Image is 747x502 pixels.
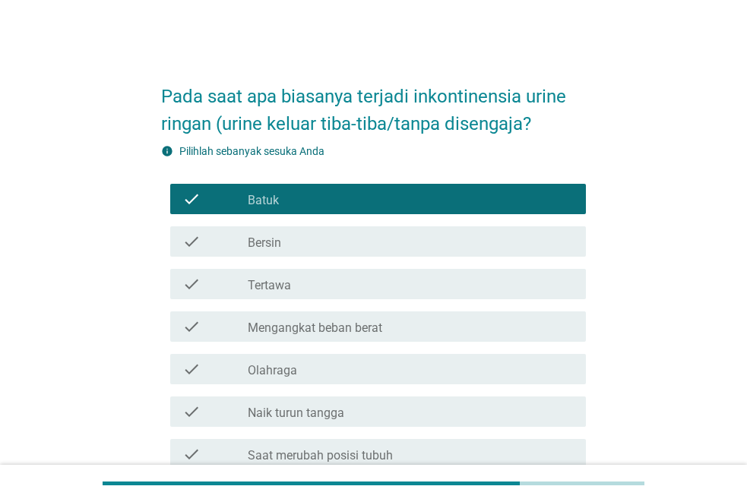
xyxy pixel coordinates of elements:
[182,403,201,421] i: check
[248,406,344,421] label: Naik turun tangga
[161,68,586,137] h2: Pada saat apa biasanya terjadi inkontinensia urine ringan (urine keluar tiba-tiba/tanpa disengaja?
[248,193,279,208] label: Batuk
[182,275,201,293] i: check
[182,445,201,463] i: check
[182,360,201,378] i: check
[248,235,281,251] label: Bersin
[182,190,201,208] i: check
[161,145,173,157] i: info
[248,278,291,293] label: Tertawa
[248,320,382,336] label: Mengangkat beban berat
[248,363,297,378] label: Olahraga
[248,448,393,463] label: Saat merubah posisi tubuh
[179,145,324,157] label: Pilihlah sebanyak sesuka Anda
[182,232,201,251] i: check
[182,317,201,336] i: check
